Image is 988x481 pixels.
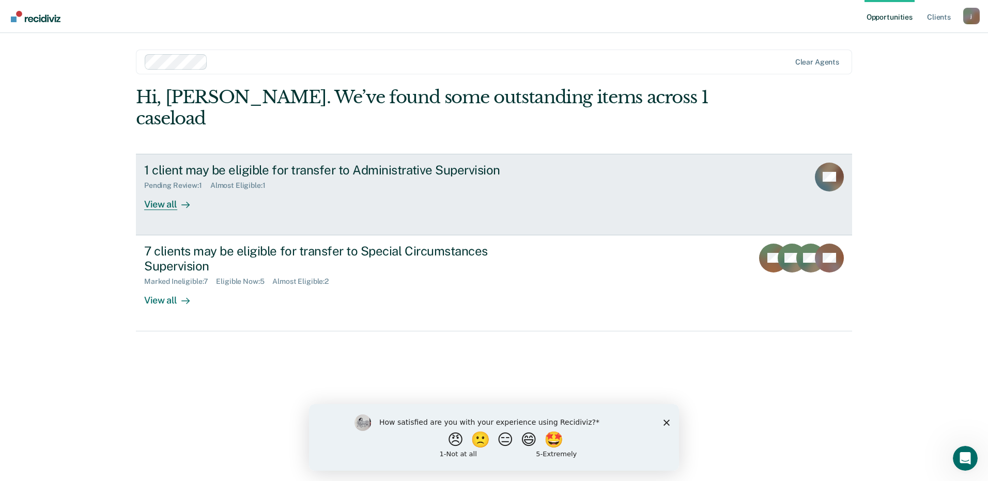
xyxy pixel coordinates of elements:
a: 1 client may be eligible for transfer to Administrative SupervisionPending Review:1Almost Eligibl... [136,154,852,235]
div: Almost Eligible : 1 [210,181,274,190]
div: Hi, [PERSON_NAME]. We’ve found some outstanding items across 1 caseload [136,87,709,129]
img: Recidiviz [11,11,60,22]
div: View all [144,190,202,210]
div: 1 client may be eligible for transfer to Administrative Supervision [144,163,507,178]
div: 7 clients may be eligible for transfer to Special Circumstances Supervision [144,244,507,274]
div: Almost Eligible : 2 [272,277,337,286]
div: Eligible Now : 5 [216,277,272,286]
div: Pending Review : 1 [144,181,210,190]
a: 7 clients may be eligible for transfer to Special Circumstances SupervisionMarked Ineligible:7Eli... [136,235,852,331]
div: j [963,8,980,24]
div: Clear agents [795,58,839,67]
iframe: Survey by Kim from Recidiviz [309,404,679,471]
iframe: Intercom live chat [953,446,978,471]
div: View all [144,286,202,306]
button: Profile dropdown button [963,8,980,24]
div: Marked Ineligible : 7 [144,277,216,286]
